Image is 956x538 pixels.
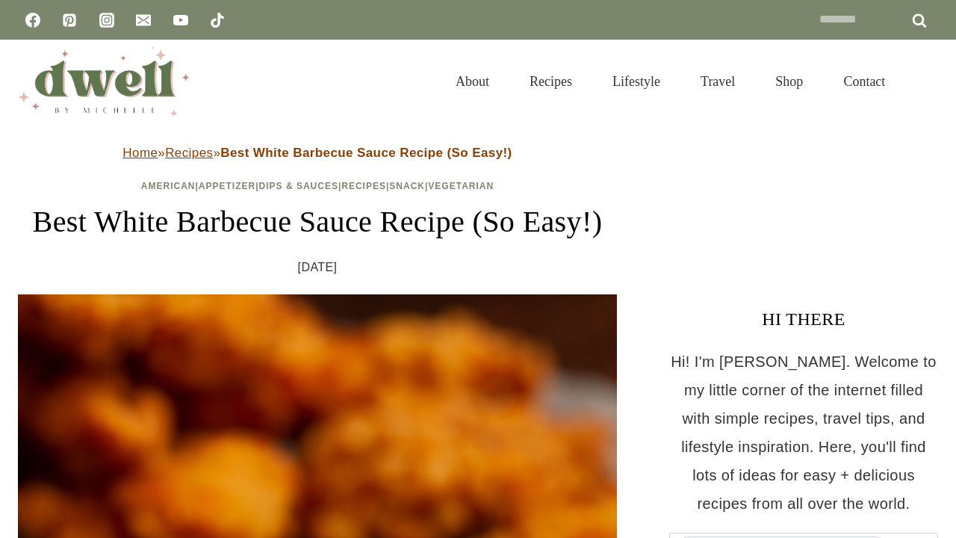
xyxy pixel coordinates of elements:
a: American [141,181,196,191]
a: Email [128,5,158,35]
p: Hi! I'm [PERSON_NAME]. Welcome to my little corner of the internet filled with simple recipes, tr... [669,347,938,518]
a: Appetizer [199,181,255,191]
a: Facebook [18,5,48,35]
a: Recipes [509,55,592,108]
h3: HI THERE [669,306,938,333]
time: [DATE] [298,256,338,279]
a: Recipes [165,146,213,160]
button: View Search Form [913,69,938,94]
nav: Primary Navigation [435,55,905,108]
span: | | | | | [141,181,494,191]
a: TikTok [202,5,232,35]
span: » » [122,146,512,160]
a: Instagram [92,5,122,35]
a: About [435,55,509,108]
a: Travel [680,55,755,108]
a: Contact [823,55,905,108]
h1: Best White Barbecue Sauce Recipe (So Easy!) [18,200,617,244]
a: Snack [389,181,425,191]
a: Vegetarian [428,181,494,191]
a: YouTube [166,5,196,35]
a: Shop [755,55,823,108]
strong: Best White Barbecue Sauce Recipe (So Easy!) [220,146,512,160]
a: Pinterest [55,5,84,35]
a: Lifestyle [592,55,680,108]
img: DWELL by michelle [18,47,190,116]
a: Recipes [341,181,386,191]
a: Home [122,146,158,160]
a: Dips & Sauces [259,181,338,191]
